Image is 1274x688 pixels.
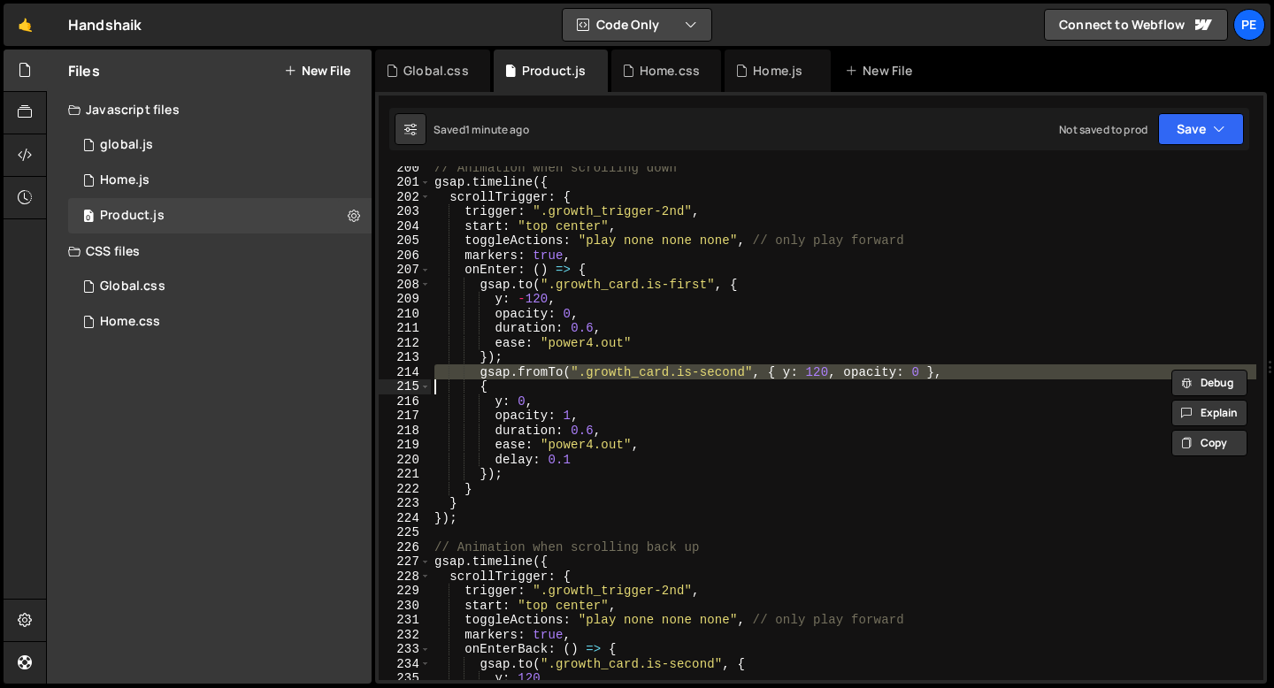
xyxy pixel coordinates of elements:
div: 201 [379,175,431,190]
div: 16572/45061.js [68,127,372,163]
div: 217 [379,409,431,424]
div: Home.js [753,62,802,80]
div: 200 [379,161,431,176]
div: Saved [434,122,529,137]
div: 203 [379,204,431,219]
div: 224 [379,511,431,526]
div: 210 [379,307,431,322]
div: 231 [379,613,431,628]
span: 0 [83,210,94,225]
div: Product.js [100,208,165,224]
div: 16572/45051.js [68,163,372,198]
div: 205 [379,233,431,248]
button: Debug [1171,370,1247,396]
div: 229 [379,584,431,599]
div: 232 [379,628,431,643]
div: 214 [379,365,431,380]
div: CSS files [47,233,372,269]
a: 🤙 [4,4,47,46]
div: Not saved to prod [1059,122,1147,137]
button: Copy [1171,430,1247,456]
div: 219 [379,438,431,453]
div: 218 [379,424,431,439]
div: Home.css [640,62,700,80]
div: 211 [379,321,431,336]
a: Pe [1233,9,1265,41]
div: 226 [379,540,431,555]
div: 204 [379,219,431,234]
div: Home.css [100,314,160,330]
div: 207 [379,263,431,278]
div: 206 [379,248,431,264]
div: 16572/45056.css [68,304,372,340]
div: 230 [379,599,431,614]
button: Code Only [563,9,711,41]
div: Global.css [403,62,469,80]
div: 208 [379,278,431,293]
button: Explain [1171,400,1247,426]
div: 223 [379,496,431,511]
div: 215 [379,379,431,394]
div: 16572/45211.js [68,198,372,233]
div: 221 [379,467,431,482]
div: 225 [379,525,431,540]
button: New File [284,64,350,78]
div: Global.css [100,279,165,294]
div: 234 [379,657,431,672]
div: 227 [379,554,431,570]
div: 216 [379,394,431,409]
div: 220 [379,453,431,468]
div: Javascript files [47,92,372,127]
div: New File [845,62,919,80]
div: Product.js [522,62,587,80]
div: 202 [379,190,431,205]
div: Handshaik [68,14,142,35]
div: 1 minute ago [465,122,529,137]
div: 213 [379,350,431,365]
div: 16572/45138.css [68,269,372,304]
div: 209 [379,292,431,307]
div: Home.js [100,172,150,188]
button: Save [1158,113,1244,145]
a: Connect to Webflow [1044,9,1228,41]
div: global.js [100,137,153,153]
div: 222 [379,482,431,497]
div: 235 [379,671,431,686]
div: 212 [379,336,431,351]
div: 228 [379,570,431,585]
h2: Files [68,61,100,80]
div: 233 [379,642,431,657]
